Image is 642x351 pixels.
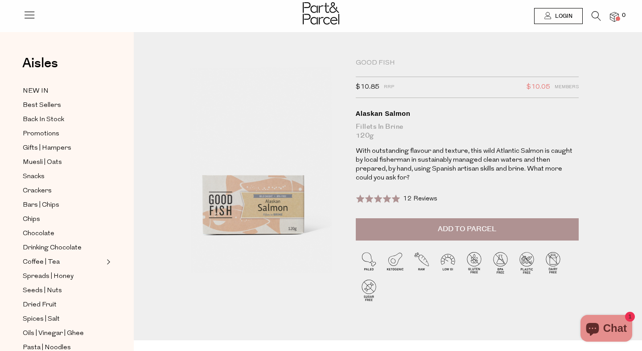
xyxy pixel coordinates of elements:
[23,271,74,282] span: Spreads | Honey
[23,285,104,296] a: Seeds | Nuts
[461,249,487,276] img: P_P-ICONS-Live_Bec_V11_Gluten_Free.svg
[23,286,62,296] span: Seeds | Nuts
[408,249,435,276] img: P_P-ICONS-Live_Bec_V11_Raw.svg
[514,249,540,276] img: P_P-ICONS-Live_Bec_V11_Plastic_Free.svg
[23,143,104,154] a: Gifts | Hampers
[487,249,514,276] img: P_P-ICONS-Live_Bec_V11_BPA_Free.svg
[435,249,461,276] img: P_P-ICONS-Live_Bec_V11_Low_Gi.svg
[23,328,84,339] span: Oils | Vinegar | Ghee
[356,109,579,118] div: Alaskan Salmon
[540,249,566,276] img: P_P-ICONS-Live_Bec_V11_Dairy_Free.svg
[23,228,104,239] a: Chocolate
[356,59,579,68] div: Good Fish
[23,186,52,196] span: Crackers
[356,82,379,93] span: $10.85
[23,157,62,168] span: Muesli | Oats
[553,12,572,20] span: Login
[356,218,579,241] button: Add to Parcel
[356,277,382,303] img: P_P-ICONS-Live_Bec_V11_Sugar_Free.svg
[578,315,635,344] inbox-online-store-chat: Shopify online store chat
[104,257,111,267] button: Expand/Collapse Coffee | Tea
[23,100,104,111] a: Best Sellers
[438,224,496,234] span: Add to Parcel
[23,200,104,211] a: Bars | Chips
[303,2,339,24] img: Part&Parcel
[23,314,104,325] a: Spices | Salt
[23,299,104,310] a: Dried Fruit
[610,12,619,21] a: 0
[23,185,104,196] a: Crackers
[23,200,59,211] span: Bars | Chips
[555,82,579,93] span: Members
[22,53,58,73] span: Aisles
[23,114,104,125] a: Back In Stock
[22,57,58,79] a: Aisles
[534,8,583,24] a: Login
[527,82,550,93] span: $10.05
[356,147,579,183] p: With outstanding flavour and texture, this wild Atlantic Salmon is caught by local fisherman in s...
[23,128,104,139] a: Promotions
[23,314,60,325] span: Spices | Salt
[23,114,64,125] span: Back In Stock
[23,257,60,268] span: Coffee | Tea
[23,242,104,253] a: Drinking Chocolate
[23,100,61,111] span: Best Sellers
[23,271,104,282] a: Spreads | Honey
[23,157,104,168] a: Muesli | Oats
[23,171,104,182] a: Snacks
[23,86,49,97] span: NEW IN
[384,82,394,93] span: RRP
[23,243,82,253] span: Drinking Chocolate
[23,171,45,182] span: Snacks
[23,328,104,339] a: Oils | Vinegar | Ghee
[356,249,382,276] img: P_P-ICONS-Live_Bec_V11_Paleo.svg
[403,196,437,202] span: 12 Reviews
[356,122,579,140] div: Fillets in Brine 120g
[382,249,408,276] img: P_P-ICONS-Live_Bec_V11_Ketogenic.svg
[23,214,104,225] a: Chips
[23,143,71,154] span: Gifts | Hampers
[160,59,342,273] img: Alaskan Salmon
[23,300,57,310] span: Dried Fruit
[23,257,104,268] a: Coffee | Tea
[23,129,59,139] span: Promotions
[23,214,40,225] span: Chips
[23,86,104,97] a: NEW IN
[620,12,628,20] span: 0
[23,229,54,239] span: Chocolate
